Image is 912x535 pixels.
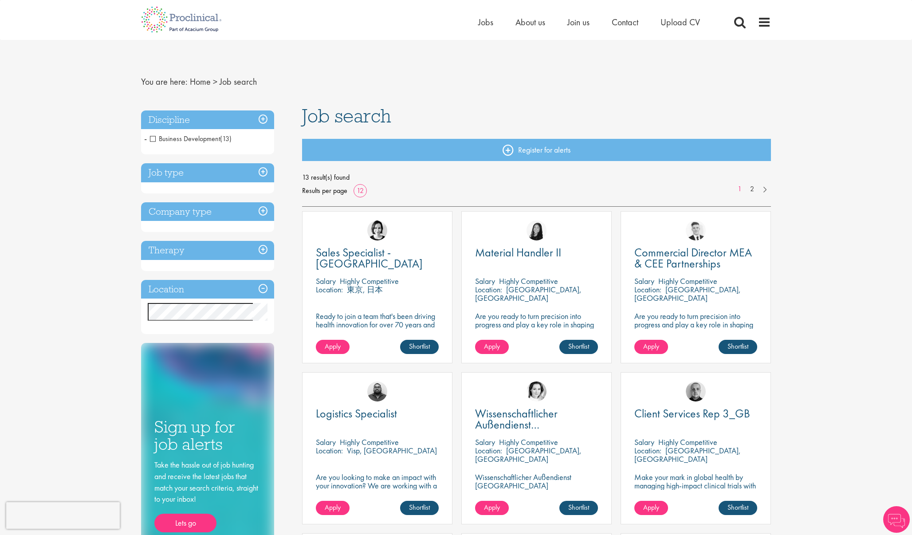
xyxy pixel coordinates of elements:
[340,276,399,286] p: Highly Competitive
[686,382,706,401] img: Harry Budge
[634,445,741,464] p: [GEOGRAPHIC_DATA], [GEOGRAPHIC_DATA]
[634,406,750,421] span: Client Services Rep 3_GB
[634,445,661,456] span: Location:
[475,276,495,286] span: Salary
[499,276,558,286] p: Highly Competitive
[634,437,654,447] span: Salary
[612,16,638,28] a: Contact
[150,134,232,143] span: Business Development
[634,284,661,295] span: Location:
[475,445,502,456] span: Location:
[150,134,220,143] span: Business Development
[475,437,495,447] span: Salary
[220,134,232,143] span: (13)
[515,16,545,28] a: About us
[634,340,668,354] a: Apply
[316,340,350,354] a: Apply
[475,284,502,295] span: Location:
[643,503,659,512] span: Apply
[367,220,387,240] img: Nic Choa
[686,220,706,240] img: Nicolas Daniel
[144,132,147,145] span: -
[141,280,274,299] h3: Location
[141,202,274,221] h3: Company type
[154,459,261,532] div: Take the hassle out of job hunting and receive the latest jobs that match your search criteria, s...
[400,340,439,354] a: Shortlist
[325,503,341,512] span: Apply
[354,186,367,195] a: 12
[634,501,668,515] a: Apply
[475,245,561,260] span: Material Handler II
[634,408,757,419] a: Client Services Rep 3_GB
[475,247,598,258] a: Material Handler II
[316,284,343,295] span: Location:
[634,312,757,337] p: Are you ready to turn precision into progress and play a key role in shaping the future of pharma...
[220,76,257,87] span: Job search
[141,76,188,87] span: You are here:
[746,184,759,194] a: 2
[634,245,752,271] span: Commercial Director MEA & CEE Partnerships
[475,445,582,464] p: [GEOGRAPHIC_DATA], [GEOGRAPHIC_DATA]
[559,501,598,515] a: Shortlist
[475,312,598,337] p: Are you ready to turn precision into progress and play a key role in shaping the future of pharma...
[527,220,546,240] img: Numhom Sudsok
[484,342,500,351] span: Apply
[154,418,261,452] h3: Sign up for job alerts
[475,406,582,443] span: Wissenschaftlicher Außendienst [GEOGRAPHIC_DATA]
[643,342,659,351] span: Apply
[340,437,399,447] p: Highly Competitive
[316,501,350,515] a: Apply
[475,473,598,490] p: Wissenschaftlicher Außendienst [GEOGRAPHIC_DATA]
[719,340,757,354] a: Shortlist
[567,16,590,28] a: Join us
[316,437,336,447] span: Salary
[347,284,383,295] p: 東京, 日本
[154,145,186,154] span: Sales
[178,145,186,154] span: (5)
[325,342,341,351] span: Apply
[660,16,700,28] a: Upload CV
[302,104,391,128] span: Job search
[190,76,211,87] a: breadcrumb link
[316,312,439,346] p: Ready to join a team that's been driving health innovation for over 70 years and build a career y...
[475,340,509,354] a: Apply
[719,501,757,515] a: Shortlist
[154,145,178,154] span: Sales
[634,247,757,269] a: Commercial Director MEA & CEE Partnerships
[559,340,598,354] a: Shortlist
[316,245,423,271] span: Sales Specialist - [GEOGRAPHIC_DATA]
[658,437,717,447] p: Highly Competitive
[316,247,439,269] a: Sales Specialist - [GEOGRAPHIC_DATA]
[484,503,500,512] span: Apply
[154,514,216,532] a: Lets go
[302,139,771,161] a: Register for alerts
[634,284,741,303] p: [GEOGRAPHIC_DATA], [GEOGRAPHIC_DATA]
[6,502,120,529] iframe: reCAPTCHA
[733,184,746,194] a: 1
[302,171,771,184] span: 13 result(s) found
[634,473,757,498] p: Make your mark in global health by managing high-impact clinical trials with a leading CRO.
[658,276,717,286] p: Highly Competitive
[141,110,274,130] h3: Discipline
[367,382,387,401] img: Ashley Bennett
[347,445,437,456] p: Visp, [GEOGRAPHIC_DATA]
[499,437,558,447] p: Highly Competitive
[302,184,347,197] span: Results per page
[316,408,439,419] a: Logistics Specialist
[141,241,274,260] h3: Therapy
[478,16,493,28] a: Jobs
[316,445,343,456] span: Location:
